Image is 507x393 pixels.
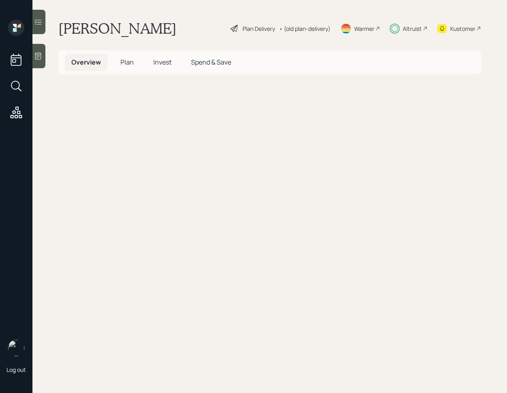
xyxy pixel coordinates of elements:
div: Warmer [354,24,374,33]
div: Kustomer [450,24,475,33]
span: Spend & Save [191,58,231,67]
div: Log out [6,366,26,374]
div: Altruist [403,24,422,33]
div: Plan Delivery [243,24,275,33]
span: Plan [120,58,134,67]
h1: [PERSON_NAME] [58,19,176,37]
div: • (old plan-delivery) [279,24,331,33]
span: Overview [71,58,101,67]
span: Invest [153,58,172,67]
img: retirable_logo.png [8,340,24,356]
